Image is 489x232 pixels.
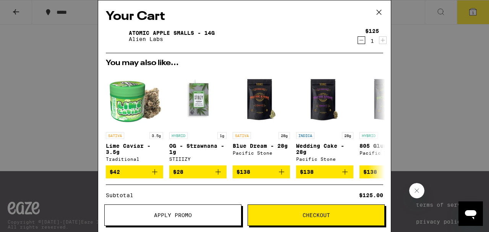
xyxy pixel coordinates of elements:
p: 28g [279,132,290,139]
img: Pacific Stone - Blue Dream - 28g [233,71,290,128]
div: Pacific Stone [359,150,417,155]
div: Subtotal [106,193,139,198]
p: 28g [342,132,353,139]
span: $138 [363,169,377,175]
button: Add to bag [233,165,290,178]
button: Add to bag [359,165,417,178]
span: Checkout [303,212,330,218]
p: Alien Labs [129,36,215,42]
p: 1g [217,132,227,139]
h2: Your Cart [106,8,383,25]
img: Pacific Stone - 805 Glue - 28g [359,71,417,128]
span: $138 [300,169,314,175]
button: Checkout [248,204,385,226]
span: $138 [236,169,250,175]
a: Open page for OG - Strawnana - 1g from STIIIZY [169,71,227,165]
a: Open page for Blue Dream - 28g from Pacific Stone [233,71,290,165]
span: Hi. Need any help? [5,5,55,11]
p: INDICA [296,132,314,139]
p: Blue Dream - 28g [233,143,290,149]
p: SATIVA [233,132,251,139]
h2: You may also like... [106,59,383,67]
div: $125.00 [359,193,383,198]
div: Traditional [106,157,163,162]
p: OG - Strawnana - 1g [169,143,227,155]
div: Delivery [106,204,139,209]
p: 805 Glue - 28g [359,143,417,149]
img: Atomic Apple Smalls - 14g [106,25,127,47]
a: Open page for Wedding Cake - 28g from Pacific Stone [296,71,353,165]
p: SATIVA [106,132,124,139]
span: $42 [110,169,120,175]
p: HYBRID [359,132,378,139]
p: 3.5g [149,132,163,139]
iframe: Close message [409,183,424,198]
button: Add to bag [169,165,227,178]
div: Pacific Stone [296,157,353,162]
button: Apply Promo [104,204,241,226]
button: Increment [379,36,387,44]
iframe: Button to launch messaging window [458,201,483,226]
img: Pacific Stone - Wedding Cake - 28g [296,71,353,128]
p: Wedding Cake - 28g [296,143,353,155]
span: Apply Promo [154,212,192,218]
a: Open page for 805 Glue - 28g from Pacific Stone [359,71,417,165]
div: $125 [365,28,379,34]
button: Add to bag [106,165,163,178]
a: Open page for Lime Caviar - 3.5g from Traditional [106,71,163,165]
p: HYBRID [169,132,188,139]
img: STIIIZY - OG - Strawnana - 1g [169,71,227,128]
a: Atomic Apple Smalls - 14g [129,30,215,36]
button: Decrement [358,36,365,44]
div: Pacific Stone [233,150,290,155]
span: $28 [173,169,183,175]
div: 1 [365,38,379,44]
div: STIIIZY [169,157,227,162]
img: Traditional - Lime Caviar - 3.5g [106,71,163,128]
button: Add to bag [296,165,353,178]
div: $5.00 [366,204,383,209]
p: Lime Caviar - 3.5g [106,143,163,155]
